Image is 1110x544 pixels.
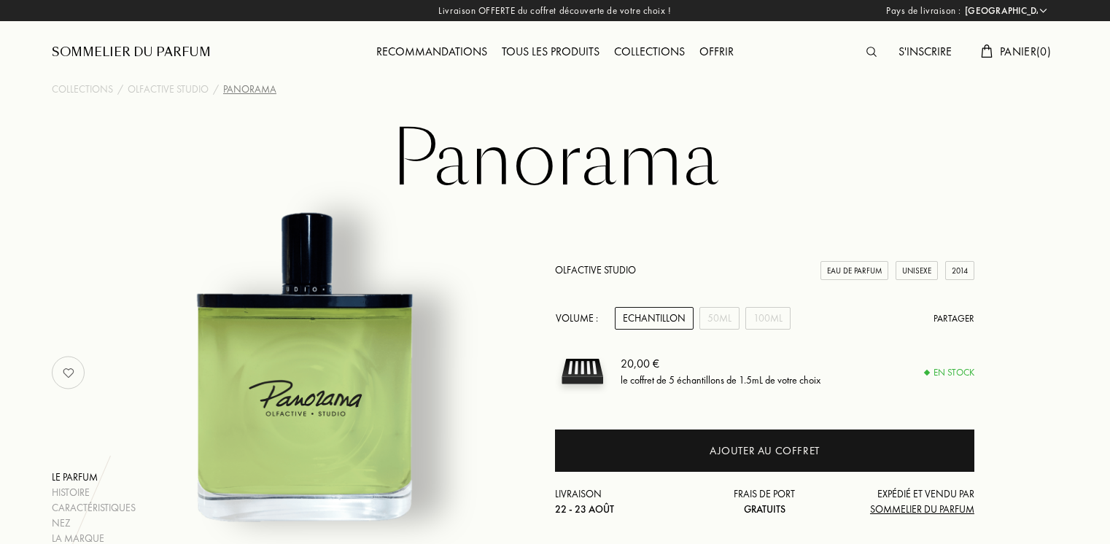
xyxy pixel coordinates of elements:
img: cart.svg [981,44,993,58]
div: Volume : [555,307,606,330]
div: Echantillon [615,307,694,330]
img: no_like_p.png [54,358,83,387]
div: Le parfum [52,470,136,485]
a: Collections [52,82,113,97]
div: Expédié et vendu par [834,486,974,517]
a: Sommelier du Parfum [52,44,211,61]
div: Tous les produits [494,43,607,62]
a: Olfactive Studio [128,82,209,97]
span: Panier ( 0 ) [1000,44,1051,59]
div: 50mL [699,307,740,330]
img: search_icn.svg [866,47,877,57]
a: Olfactive Studio [555,263,636,276]
a: S'inscrire [891,44,959,59]
a: Offrir [692,44,741,59]
a: Tous les produits [494,44,607,59]
div: le coffret de 5 échantillons de 1.5mL de votre choix [621,373,820,388]
div: Ajouter au coffret [710,443,820,459]
span: Sommelier du Parfum [870,502,974,516]
a: Collections [607,44,692,59]
div: Recommandations [369,43,494,62]
h1: Panorama [190,120,920,200]
div: Collections [607,43,692,62]
img: sample box [555,344,610,399]
div: S'inscrire [891,43,959,62]
div: Caractéristiques [52,500,136,516]
div: 2014 [945,261,974,281]
div: Offrir [692,43,741,62]
div: Histoire [52,485,136,500]
div: / [117,82,123,97]
span: Pays de livraison : [886,4,961,18]
div: Eau de Parfum [820,261,888,281]
div: Nez [52,516,136,531]
div: 100mL [745,307,791,330]
div: / [213,82,219,97]
div: Panorama [223,82,276,97]
div: Unisexe [896,261,938,281]
a: Recommandations [369,44,494,59]
span: 22 - 23 août [555,502,614,516]
div: Frais de port [695,486,835,517]
div: 20,00 € [621,355,820,373]
div: En stock [925,365,974,380]
div: Livraison [555,486,695,517]
span: Gratuits [744,502,785,516]
div: Partager [934,311,974,326]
